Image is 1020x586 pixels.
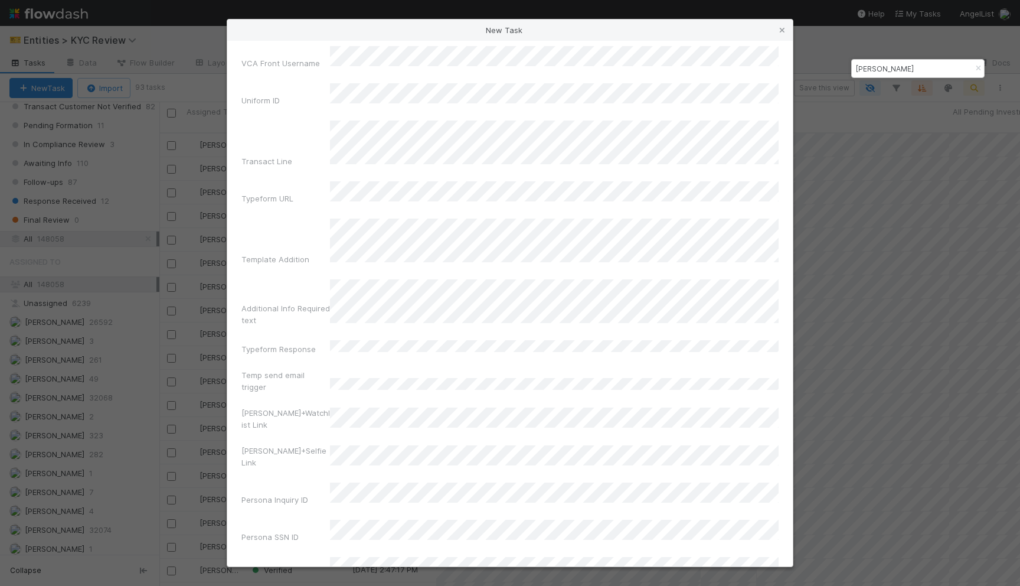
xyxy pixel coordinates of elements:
[241,193,293,204] label: Typeform URL
[241,369,330,393] label: Temp send email trigger
[241,445,330,468] label: [PERSON_NAME]+Selfie Link
[241,494,308,506] label: Persona Inquiry ID
[241,253,309,265] label: Template Addition
[241,57,320,69] label: VCA Front Username
[241,302,330,326] label: Additional Info Required text
[241,95,280,106] label: Uniform ID
[241,531,299,543] label: Persona SSN ID
[227,19,793,41] div: New Task
[241,155,292,167] label: Transact Line
[854,61,972,76] input: Search...
[241,407,330,431] label: [PERSON_NAME]+Watchlist Link
[241,343,316,355] label: Typeform Response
